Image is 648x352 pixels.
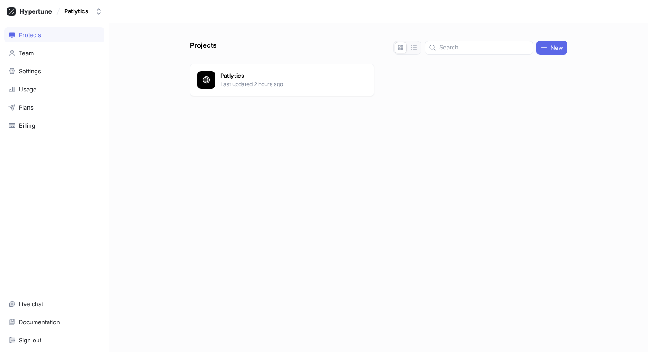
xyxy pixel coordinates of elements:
[4,27,104,42] a: Projects
[4,64,104,79] a: Settings
[551,45,563,50] span: New
[4,314,104,329] a: Documentation
[61,4,106,19] button: Patlytics
[536,41,567,55] button: New
[19,122,35,129] div: Billing
[19,31,41,38] div: Projects
[19,86,37,93] div: Usage
[19,104,34,111] div: Plans
[220,80,348,88] p: Last updated 2 hours ago
[439,43,529,52] input: Search...
[19,49,34,57] div: Team
[64,8,88,15] div: Patlytics
[19,300,43,307] div: Live chat
[220,72,348,80] p: Patlytics
[19,68,41,75] div: Settings
[19,318,60,326] div: Documentation
[4,100,104,115] a: Plans
[4,82,104,97] a: Usage
[4,45,104,61] a: Team
[4,118,104,133] a: Billing
[190,41,216,55] p: Projects
[19,337,41,344] div: Sign out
